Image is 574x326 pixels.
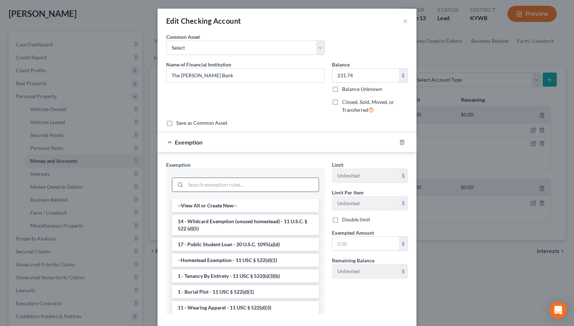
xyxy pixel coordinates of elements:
input: -- [332,197,399,210]
span: Closed, Sold, Moved, or Transferred [342,99,394,113]
div: Open Intercom Messenger [550,302,567,319]
input: Enter name... [167,69,324,82]
label: Balance Unknown [342,86,382,93]
input: 0.00 [332,69,399,82]
li: 11 - Wearing Apparel - 11 USC § 522(d)(3) [172,301,319,314]
div: $ [399,69,407,82]
input: 0.00 [332,237,399,251]
div: $ [399,237,407,251]
li: 17 - Public Student Loan - 20 U.S.C. 1095(a)(d) [172,238,319,251]
li: 1 - Tenancy By Entirety - 11 USC § 522(b)(3)(b) [172,270,319,283]
span: Name of Financial Institution [166,61,231,68]
div: $ [399,169,407,183]
label: Common Asset [166,33,200,41]
input: Search exemption rules... [186,178,319,192]
button: × [403,17,408,25]
li: 14 - Wildcard Exemption (unused homestead) - 11 U.S.C. § 522 (d)(5) [172,215,319,235]
li: - Homestead Exemption - 11 USC § 522(d)(1) [172,254,319,267]
span: Exemption [175,139,202,146]
span: Exemption [166,162,191,168]
label: Save as Common Asset [176,119,227,127]
label: Remaining Balance [332,257,374,264]
span: Limit [332,162,343,168]
div: $ [399,197,407,210]
div: Edit Checking Account [166,16,241,26]
label: Double limit [342,216,370,223]
span: Exempted Amount [332,230,374,236]
label: Balance [332,61,350,68]
input: -- [332,169,399,183]
li: --View All or Create New-- [172,199,319,212]
input: -- [332,265,399,278]
div: $ [399,265,407,278]
li: 1 - Burial Plot - 11 USC § 522(d)(1) [172,285,319,298]
label: Limit Per Item [332,189,364,196]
